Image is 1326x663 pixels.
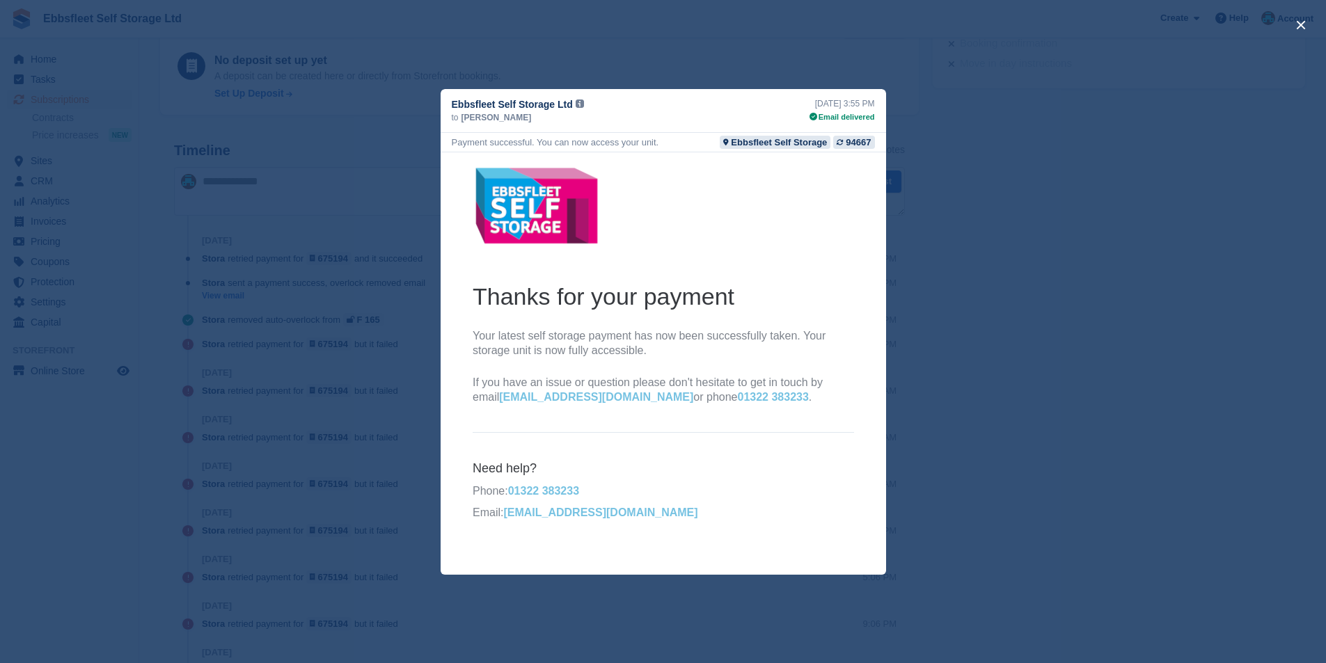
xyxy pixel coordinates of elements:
[63,354,257,366] a: [EMAIL_ADDRESS][DOMAIN_NAME]
[32,12,160,95] img: Ebbsfleet Self Storage Ltd Logo
[32,177,413,206] p: Your latest self storage payment has now been successfully taken. Your storage unit is now fully ...
[452,136,659,149] div: Payment successful. You can now access your unit.
[731,136,827,149] div: Ebbsfleet Self Storage
[846,136,871,149] div: 94667
[720,136,830,149] a: Ebbsfleet Self Storage
[32,353,413,368] p: Email:
[32,308,413,324] h6: Need help?
[810,111,875,123] div: Email delivered
[68,333,139,344] a: 01322 383233
[452,97,573,111] span: Ebbsfleet Self Storage Ltd
[810,97,875,110] div: [DATE] 3:55 PM
[452,111,459,124] span: to
[32,129,413,159] h1: Thanks for your payment
[576,99,584,108] img: icon-info-grey-7440780725fd019a000dd9b08b2336e03edf1995a4989e88bcd33f0948082b44.svg
[461,111,532,124] span: [PERSON_NAME]
[32,332,413,346] p: Phone:
[32,223,413,253] p: If you have an issue or question please don't hesitate to get in touch by email or phone .
[58,239,253,250] a: [EMAIL_ADDRESS][DOMAIN_NAME]
[833,136,874,149] a: 94667
[297,239,368,250] a: 01322 383233
[1290,14,1312,36] button: close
